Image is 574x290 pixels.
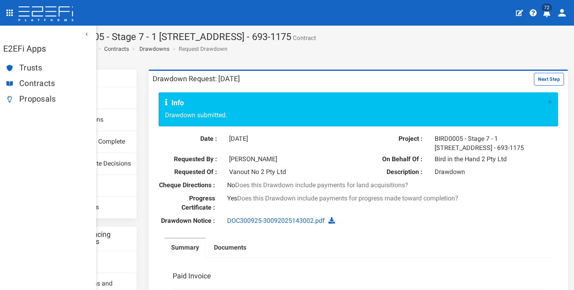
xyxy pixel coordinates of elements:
a: Checklist [62,251,137,273]
div: Drawdown [429,168,558,177]
a: Documents [62,197,137,218]
small: Contract [291,35,316,41]
div: Bird in the Hand 2 Pty Ltd [429,155,558,164]
label: Documents [214,243,246,252]
li: Request Drawdown [171,45,228,53]
label: Summary [171,243,199,252]
a: Details [62,87,137,109]
a: Drawdowns [139,45,169,53]
div: No [221,181,495,190]
h3: E2E Financing Processes [66,231,133,245]
span: Trusts [19,63,90,72]
label: Cheque Directions : [153,181,221,190]
label: Progress Certificate : [153,194,221,212]
a: DOC300925-30092025143002.pdf [227,217,325,224]
label: On Behalf Of : [364,155,429,164]
h3: Paid Invoice [173,272,211,280]
button: × [548,98,552,106]
button: Next Step [534,73,564,86]
div: Yes [221,194,495,203]
a: Notes [62,175,137,197]
a: Balance to Complete [62,131,137,153]
a: Interest Rate Decisions [62,153,137,175]
h1: BIRD0005 - Stage 7 - 1 [STREET_ADDRESS] - 693-1175 [62,32,568,42]
div: [PERSON_NAME] [223,155,352,164]
span: Proposals [19,94,90,104]
a: Contracts [104,45,129,53]
span: Does this Drawdown include payments for land acquisitions? [235,181,408,189]
label: Requested By : [159,155,223,164]
label: Project : [364,134,429,144]
div: Drawdown submitted. [159,92,558,126]
span: Contracts [19,79,90,88]
span: Does this Drawdown include payments for progress made toward completion? [237,194,458,202]
div: [DATE] [223,134,352,144]
div: BIRD0005 - Stage 7 - 1 [STREET_ADDRESS] - 693-1175 [429,134,558,153]
a: Transactions [62,109,137,131]
h4: Info [165,99,544,107]
label: Date : [159,134,223,144]
label: Requested Of : [159,168,223,177]
label: Description : [364,168,429,177]
div: Vanout No 2 Pty Ltd [223,168,352,177]
h3: Drawdown Request: [DATE] [153,75,240,82]
label: Drawdown Notice : [153,216,221,226]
